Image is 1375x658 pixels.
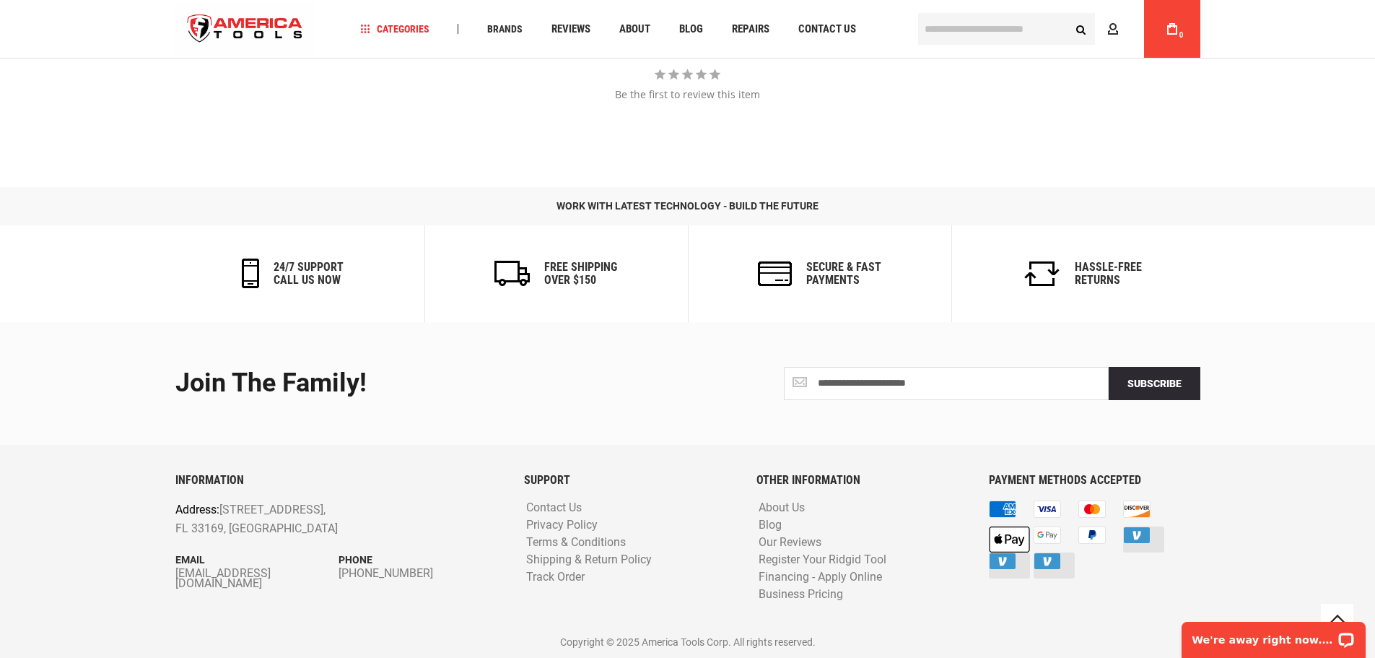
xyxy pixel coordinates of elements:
[175,503,219,516] span: Address:
[613,20,657,39] a: About
[989,474,1200,487] h6: PAYMENT METHODS ACCEPTED
[792,20,863,39] a: Contact Us
[732,24,769,35] span: Repairs
[1179,31,1184,39] span: 0
[551,24,590,35] span: Reviews
[619,24,650,35] span: About
[725,20,776,39] a: Repairs
[175,2,315,56] a: store logo
[175,474,502,487] h6: INFORMATION
[175,501,437,537] p: [STREET_ADDRESS], FL 33169, [GEOGRAPHIC_DATA]
[755,536,825,550] a: Our Reviews
[1127,378,1182,389] span: Subscribe
[679,24,703,35] span: Blog
[524,474,735,487] h6: SUPPORT
[523,553,655,567] a: Shipping & Return Policy
[798,24,856,35] span: Contact Us
[523,536,629,550] a: Terms & Conditions
[481,20,529,39] a: Brands
[523,519,601,532] a: Privacy Policy
[545,20,597,39] a: Reviews
[1109,367,1200,400] button: Subscribe
[175,2,315,56] img: America Tools
[755,553,890,567] a: Register Your Ridgid Tool
[755,519,785,532] a: Blog
[175,552,339,568] p: Email
[756,474,967,487] h6: OTHER INFORMATION
[755,501,808,515] a: About Us
[523,501,585,515] a: Contact Us
[755,571,886,584] a: Financing - Apply Online
[274,261,344,286] h6: 24/7 support call us now
[175,369,677,398] div: Join the Family!
[523,571,588,584] a: Track Order
[1172,612,1375,658] iframe: LiveChat chat widget
[175,87,1200,102] div: Be the first to review this item
[1068,15,1095,43] button: Search
[175,634,1200,650] p: Copyright © 2025 America Tools Corp. All rights reserved.
[339,552,502,568] p: Phone
[544,261,617,286] h6: Free Shipping Over $150
[360,24,429,34] span: Categories
[339,568,502,579] a: [PHONE_NUMBER]
[487,24,523,34] span: Brands
[673,20,710,39] a: Blog
[354,20,436,39] a: Categories
[1075,261,1142,286] h6: Hassle-Free Returns
[755,588,847,602] a: Business Pricing
[175,568,339,589] a: [EMAIL_ADDRESS][DOMAIN_NAME]
[806,261,881,286] h6: secure & fast payments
